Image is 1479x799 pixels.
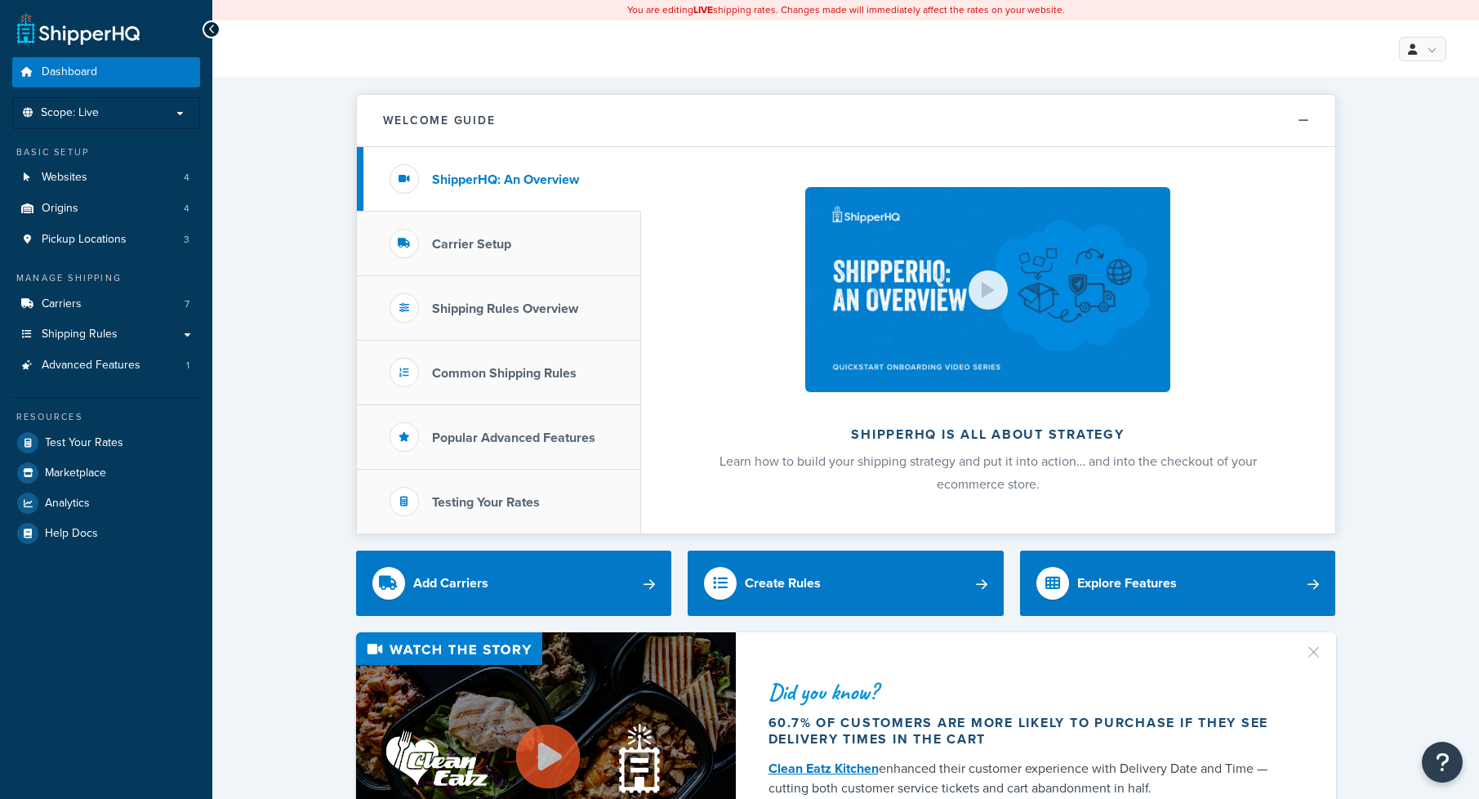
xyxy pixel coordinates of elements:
li: Carriers [12,289,200,319]
a: Clean Eatz Kitchen [768,759,879,778]
img: ShipperHQ is all about strategy [805,187,1169,392]
a: Marketplace [12,458,200,488]
span: 4 [184,202,189,216]
span: 1 [186,359,189,373]
div: Did you know? [768,681,1285,703]
a: Dashboard [12,57,200,87]
h3: Common Shipping Rules [432,366,577,381]
h3: Testing Your Rates [432,495,540,510]
span: 3 [184,233,189,247]
div: enhanced their customer experience with Delivery Date and Time — cutting both customer service ti... [768,759,1285,798]
h3: Shipping Rules Overview [432,301,578,316]
a: Help Docs [12,519,200,548]
div: Add Carriers [413,572,488,595]
span: Test Your Rates [45,436,123,450]
h3: Carrier Setup [432,237,511,252]
a: Shipping Rules [12,319,200,350]
li: Pickup Locations [12,225,200,255]
h2: ShipperHQ is all about strategy [684,427,1292,442]
span: Dashboard [42,65,97,79]
h3: Popular Advanced Features [432,431,595,445]
div: Manage Shipping [12,271,200,285]
span: Origins [42,202,78,216]
span: Websites [42,171,87,185]
span: Learn how to build your shipping strategy and put it into action… and into the checkout of your e... [719,452,1257,493]
h3: ShipperHQ: An Overview [432,172,579,187]
span: Scope: Live [41,106,99,120]
b: LIVE [693,2,713,17]
div: Create Rules [745,572,821,595]
span: Pickup Locations [42,233,127,247]
button: Open Resource Center [1422,742,1463,783]
div: Explore Features [1077,572,1177,595]
span: Analytics [45,497,90,511]
a: Add Carriers [356,551,672,616]
span: Shipping Rules [42,328,118,341]
span: Carriers [42,297,82,311]
div: Basic Setup [12,145,200,159]
span: 7 [185,297,189,311]
span: Marketplace [45,466,106,480]
li: Websites [12,163,200,193]
a: Create Rules [688,551,1004,616]
a: Advanced Features1 [12,350,200,381]
a: Explore Features [1020,551,1336,616]
span: Help Docs [45,527,98,541]
a: Origins4 [12,194,200,224]
div: Resources [12,410,200,424]
li: Origins [12,194,200,224]
a: Test Your Rates [12,428,200,458]
a: Analytics [12,489,200,518]
button: Welcome Guide [357,95,1335,147]
span: Advanced Features [42,359,140,373]
a: Carriers7 [12,289,200,319]
li: Advanced Features [12,350,200,381]
h2: Welcome Guide [383,114,496,127]
span: 4 [184,171,189,185]
a: Pickup Locations3 [12,225,200,255]
a: Websites4 [12,163,200,193]
div: 60.7% of customers are more likely to purchase if they see delivery times in the cart [768,715,1285,748]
